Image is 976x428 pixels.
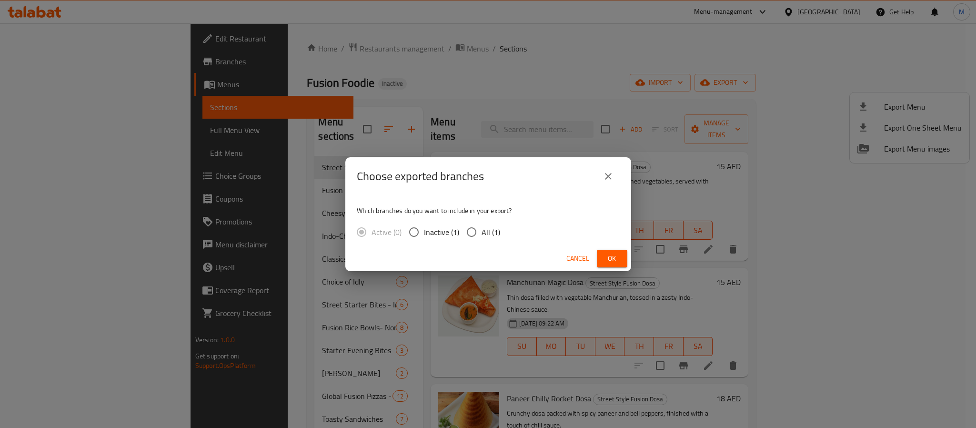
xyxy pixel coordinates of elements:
[604,253,620,265] span: Ok
[482,226,500,238] span: All (1)
[563,250,593,267] button: Cancel
[597,250,627,267] button: Ok
[566,253,589,265] span: Cancel
[597,165,620,188] button: close
[357,206,620,215] p: Which branches do you want to include in your export?
[357,169,484,184] h2: Choose exported branches
[372,226,402,238] span: Active (0)
[424,226,459,238] span: Inactive (1)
